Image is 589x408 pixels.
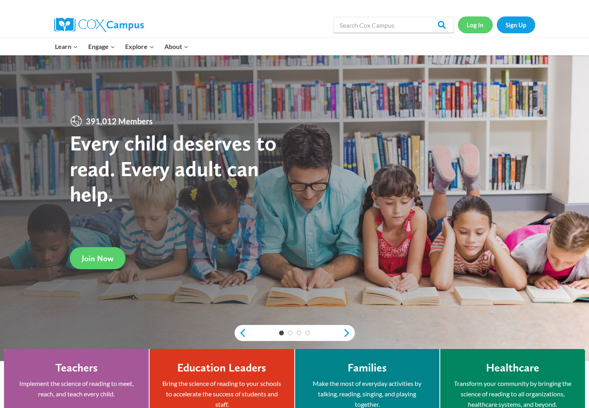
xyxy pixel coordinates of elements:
[458,16,493,33] a: Log In
[279,331,284,335] a: 1
[55,361,98,375] h4: Teachers
[83,115,156,128] span: 391,012 Members
[343,328,355,338] a: next
[70,247,125,269] a: Join Now
[497,16,535,33] a: Sign Up
[159,38,194,55] button: Child menu of About
[486,361,539,375] h4: Healthcare
[235,325,355,341] div: content slider buttons
[54,18,144,32] img: Cox Campus
[50,38,83,55] button: Child menu of Learn
[50,38,194,55] nav: Primary Navigation
[120,38,160,55] button: Child menu of Explore
[16,378,137,399] p: Implement the science of reading to meet, reach, and teach every child.
[83,38,120,55] button: Child menu of Engage
[82,254,113,263] span: Join Now
[288,331,293,335] a: 2
[305,331,310,335] a: 4
[235,328,247,338] a: previous
[177,361,266,375] h4: Education Leaders
[70,130,277,207] strong: Every child deserves to read. Every adult can help.
[458,16,535,33] nav: Secondary Navigation
[334,17,454,33] input: Search Cox Campus
[348,361,387,375] h4: Families
[297,331,302,335] a: 3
